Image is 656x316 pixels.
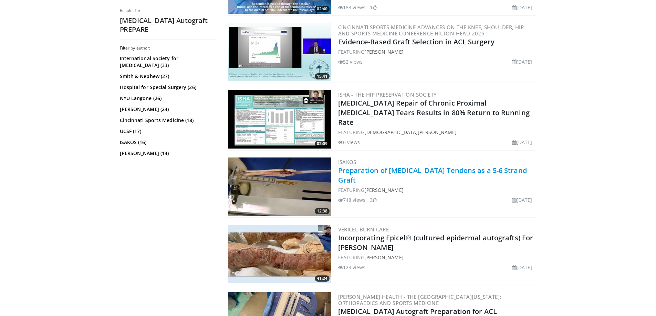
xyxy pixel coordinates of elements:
[228,225,331,283] a: 41:24
[338,186,535,194] div: FEATURING
[120,84,215,91] a: Hospital for Special Surgery (26)
[338,233,533,252] a: Incorporating Epicel® (cultured epidermal autografts) For [PERSON_NAME]
[120,73,215,80] a: Smith & Nephew (27)
[512,264,532,271] li: [DATE]
[512,58,532,65] li: [DATE]
[315,6,330,12] span: 02:40
[120,45,216,51] h3: Filter by author:
[338,98,530,127] a: [MEDICAL_DATA] Repair of Chronic Proximal [MEDICAL_DATA] Tears Results in 80% Return to Running Rate
[338,58,363,65] li: 52 views
[228,157,331,216] a: 12:38
[120,139,215,146] a: ISAKOS (16)
[364,129,457,135] a: [DEMOGRAPHIC_DATA][PERSON_NAME]
[338,196,366,204] li: 748 views
[120,117,215,124] a: Cincinnati Sports Medicine (18)
[512,4,532,11] li: [DATE]
[364,187,403,193] a: [PERSON_NAME]
[315,275,330,282] span: 41:24
[338,37,495,46] a: Evidence-Based Graft Selection in ACL Surgery
[370,196,377,204] li: 3
[120,106,215,113] a: [PERSON_NAME] (24)
[228,90,331,149] a: 02:09
[512,196,532,204] li: [DATE]
[315,208,330,214] span: 12:38
[120,95,215,102] a: NYU Langone (26)
[338,24,524,37] a: Cincinnati Sports Medicine Advances on the Knee, Shoulder, Hip and Sports Medicine Conference Hil...
[120,8,216,13] p: Results for:
[338,129,535,136] div: FEATURING
[315,73,330,79] span: 15:41
[370,4,377,11] li: 1
[364,254,403,261] a: [PERSON_NAME]
[512,139,532,146] li: [DATE]
[338,139,360,146] li: 6 views
[228,157,331,216] img: 7909b6ac-f09a-4740-9b26-197b33ecc5cc.300x170_q85_crop-smart_upscale.jpg
[338,254,535,261] div: FEATURING
[338,226,389,233] a: Vericel Burn Care
[120,150,215,157] a: [PERSON_NAME] (14)
[228,225,331,283] img: b77db0b8-024c-4b95-bef4-421a1817434e.300x170_q85_crop-smart_upscale.jpg
[338,159,356,165] a: ISAKOS
[120,128,215,135] a: UCSF (17)
[338,293,501,306] a: [PERSON_NAME] Health - The [GEOGRAPHIC_DATA][US_STATE]: Orthopaedics and Sports Medicine
[338,48,535,55] div: FEATURING
[120,55,215,69] a: International Society for [MEDICAL_DATA] (33)
[338,166,527,185] a: Preparation of [MEDICAL_DATA] Tendons as a 5-6 Strand Graft
[338,91,437,98] a: ISHA - The Hip Preservation Society
[228,23,331,81] img: dca7b889-fde5-43a0-b706-b7ac4a34708c.300x170_q85_crop-smart_upscale.jpg
[228,90,331,149] img: 49106f0b-8607-4924-be25-93f0dd1bb5f3.300x170_q85_crop-smart_upscale.jpg
[338,4,366,11] li: 183 views
[120,16,216,34] h2: [MEDICAL_DATA] Autograft PREPARE
[228,23,331,81] a: 15:41
[338,264,366,271] li: 123 views
[364,48,403,55] a: [PERSON_NAME]
[315,141,330,147] span: 02:09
